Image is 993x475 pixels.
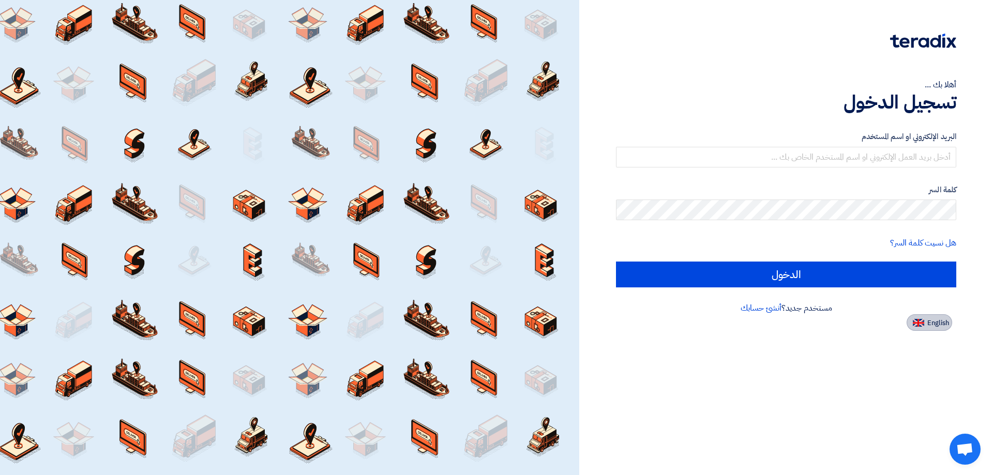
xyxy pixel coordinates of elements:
[927,319,949,327] span: English
[907,314,952,331] button: English
[616,184,956,196] label: كلمة السر
[890,237,956,249] a: هل نسيت كلمة السر؟
[616,79,956,91] div: أهلا بك ...
[950,434,981,465] a: Open chat
[616,262,956,287] input: الدخول
[913,319,924,327] img: en-US.png
[616,91,956,114] h1: تسجيل الدخول
[616,131,956,143] label: البريد الإلكتروني او اسم المستخدم
[741,302,781,314] a: أنشئ حسابك
[890,34,956,48] img: Teradix logo
[616,147,956,167] input: أدخل بريد العمل الإلكتروني او اسم المستخدم الخاص بك ...
[616,302,956,314] div: مستخدم جديد؟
